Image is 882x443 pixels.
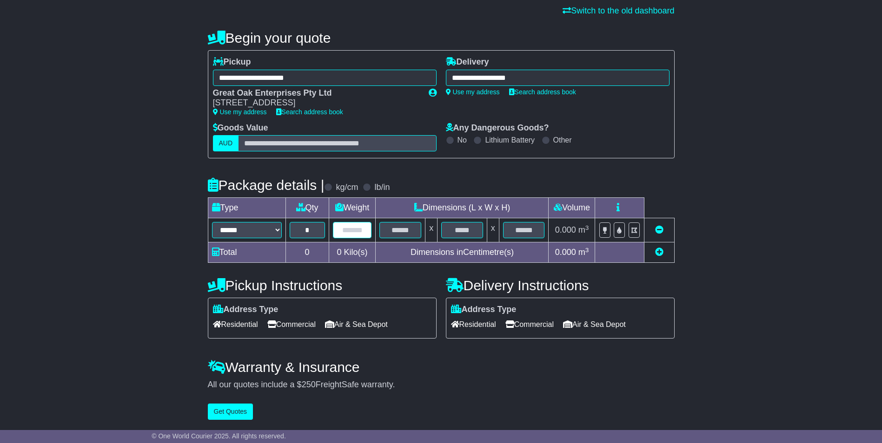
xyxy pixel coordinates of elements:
[425,218,438,242] td: x
[458,136,467,144] label: No
[208,380,675,390] div: All our quotes include a $ FreightSafe warranty.
[213,317,258,332] span: Residential
[578,225,589,235] span: m
[451,305,517,315] label: Address Type
[325,317,388,332] span: Air & Sea Depot
[208,177,325,193] h4: Package details |
[451,317,496,332] span: Residential
[578,248,589,257] span: m
[329,242,376,263] td: Kilo(s)
[336,182,358,193] label: kg/cm
[208,242,285,263] td: Total
[285,198,329,218] td: Qty
[302,380,316,389] span: 250
[549,198,595,218] td: Volume
[374,182,390,193] label: lb/in
[276,108,343,116] a: Search address book
[267,317,316,332] span: Commercial
[152,432,286,440] span: © One World Courier 2025. All rights reserved.
[208,30,675,46] h4: Begin your quote
[563,317,626,332] span: Air & Sea Depot
[208,404,253,420] button: Get Quotes
[446,88,500,96] a: Use my address
[446,123,549,133] label: Any Dangerous Goods?
[208,359,675,375] h4: Warranty & Insurance
[213,123,268,133] label: Goods Value
[213,135,239,151] label: AUD
[485,136,535,144] label: Lithium Battery
[208,278,437,293] h4: Pickup Instructions
[213,88,419,98] div: Great Oak Enterprises Pty Ltd
[563,6,674,15] a: Switch to the old dashboard
[329,198,376,218] td: Weight
[487,218,499,242] td: x
[213,305,279,315] label: Address Type
[208,198,285,218] td: Type
[555,248,576,257] span: 0.000
[213,98,419,108] div: [STREET_ADDRESS]
[509,88,576,96] a: Search address book
[505,317,554,332] span: Commercial
[285,242,329,263] td: 0
[555,225,576,235] span: 0.000
[585,247,589,254] sup: 3
[585,224,589,231] sup: 3
[337,248,341,257] span: 0
[213,108,267,116] a: Use my address
[655,225,663,235] a: Remove this item
[553,136,572,144] label: Other
[376,242,549,263] td: Dimensions in Centimetre(s)
[655,248,663,257] a: Add new item
[446,278,675,293] h4: Delivery Instructions
[446,57,489,67] label: Delivery
[376,198,549,218] td: Dimensions (L x W x H)
[213,57,251,67] label: Pickup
